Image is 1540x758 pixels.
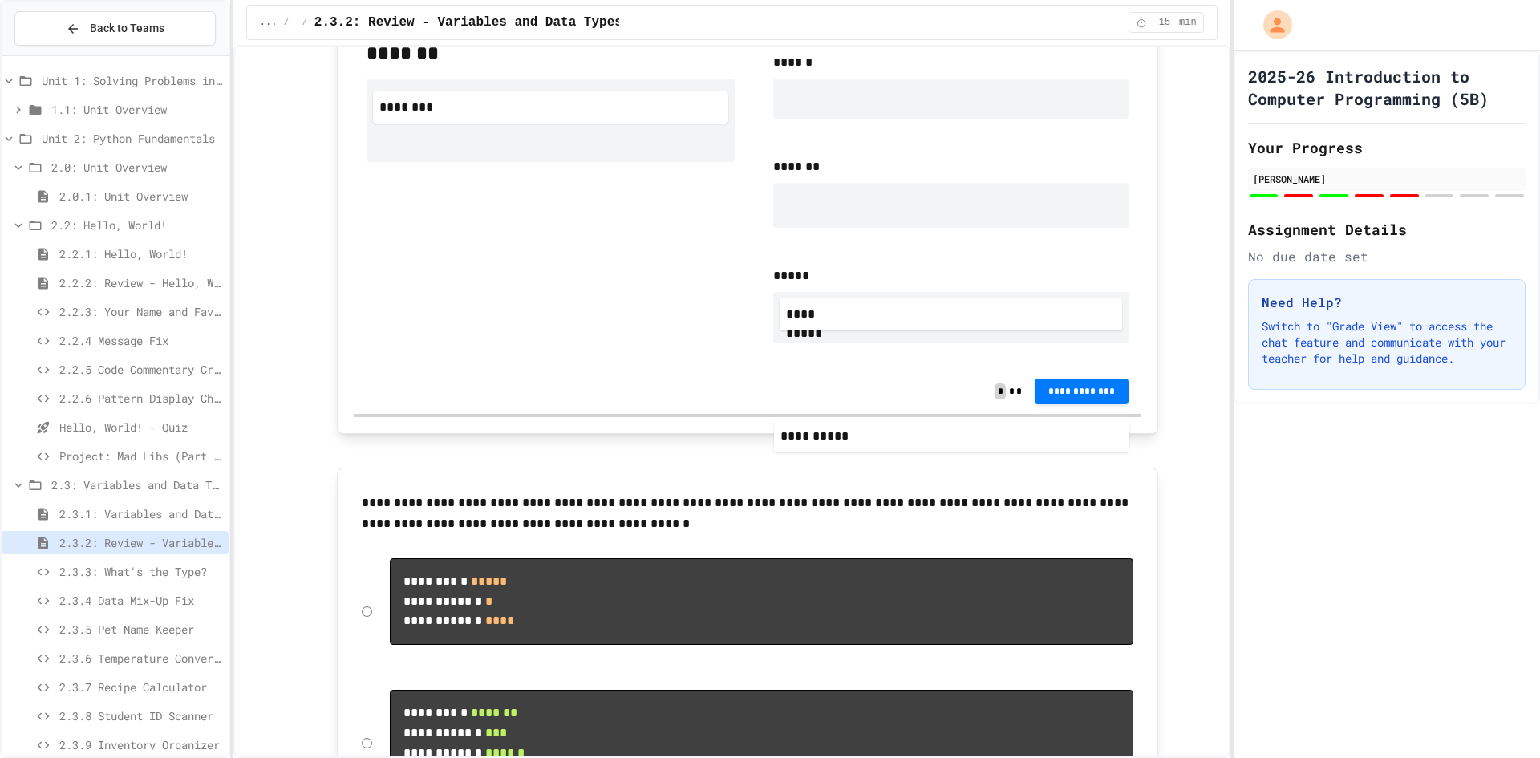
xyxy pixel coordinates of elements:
[1262,318,1512,367] p: Switch to "Grade View" to access the chat feature and communicate with your teacher for help and ...
[51,476,222,493] span: 2.3: Variables and Data Types
[1246,6,1296,43] div: My Account
[283,16,289,29] span: /
[302,16,308,29] span: /
[59,505,222,522] span: 2.3.1: Variables and Data Types
[59,736,222,753] span: 2.3.9 Inventory Organizer
[59,245,222,262] span: 2.2.1: Hello, World!
[90,20,164,37] span: Back to Teams
[59,390,222,407] span: 2.2.6 Pattern Display Challenge
[14,11,216,46] button: Back to Teams
[51,217,222,233] span: 2.2: Hello, World!
[59,679,222,695] span: 2.3.7 Recipe Calculator
[59,707,222,724] span: 2.3.8 Student ID Scanner
[1248,247,1526,266] div: No due date set
[59,303,222,320] span: 2.2.3: Your Name and Favorite Movie
[1248,65,1526,110] h1: 2025-26 Introduction to Computer Programming (5B)
[1253,172,1521,186] div: [PERSON_NAME]
[59,188,222,205] span: 2.0.1: Unit Overview
[51,159,222,176] span: 2.0: Unit Overview
[1179,16,1197,29] span: min
[51,101,222,118] span: 1.1: Unit Overview
[1248,218,1526,241] h2: Assignment Details
[314,13,622,32] span: 2.3.2: Review - Variables and Data Types
[59,448,222,464] span: Project: Mad Libs (Part 1)
[1248,136,1526,159] h2: Your Progress
[59,592,222,609] span: 2.3.4 Data Mix-Up Fix
[260,16,278,29] span: ...
[59,419,222,436] span: Hello, World! - Quiz
[1152,16,1177,29] span: 15
[42,72,222,89] span: Unit 1: Solving Problems in Computer Science
[1262,293,1512,312] h3: Need Help?
[59,274,222,291] span: 2.2.2: Review - Hello, World!
[59,563,222,580] span: 2.3.3: What's the Type?
[42,130,222,147] span: Unit 2: Python Fundamentals
[59,621,222,638] span: 2.3.5 Pet Name Keeper
[59,534,222,551] span: 2.3.2: Review - Variables and Data Types
[59,650,222,667] span: 2.3.6 Temperature Converter
[59,361,222,378] span: 2.2.5 Code Commentary Creator
[59,332,222,349] span: 2.2.4 Message Fix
